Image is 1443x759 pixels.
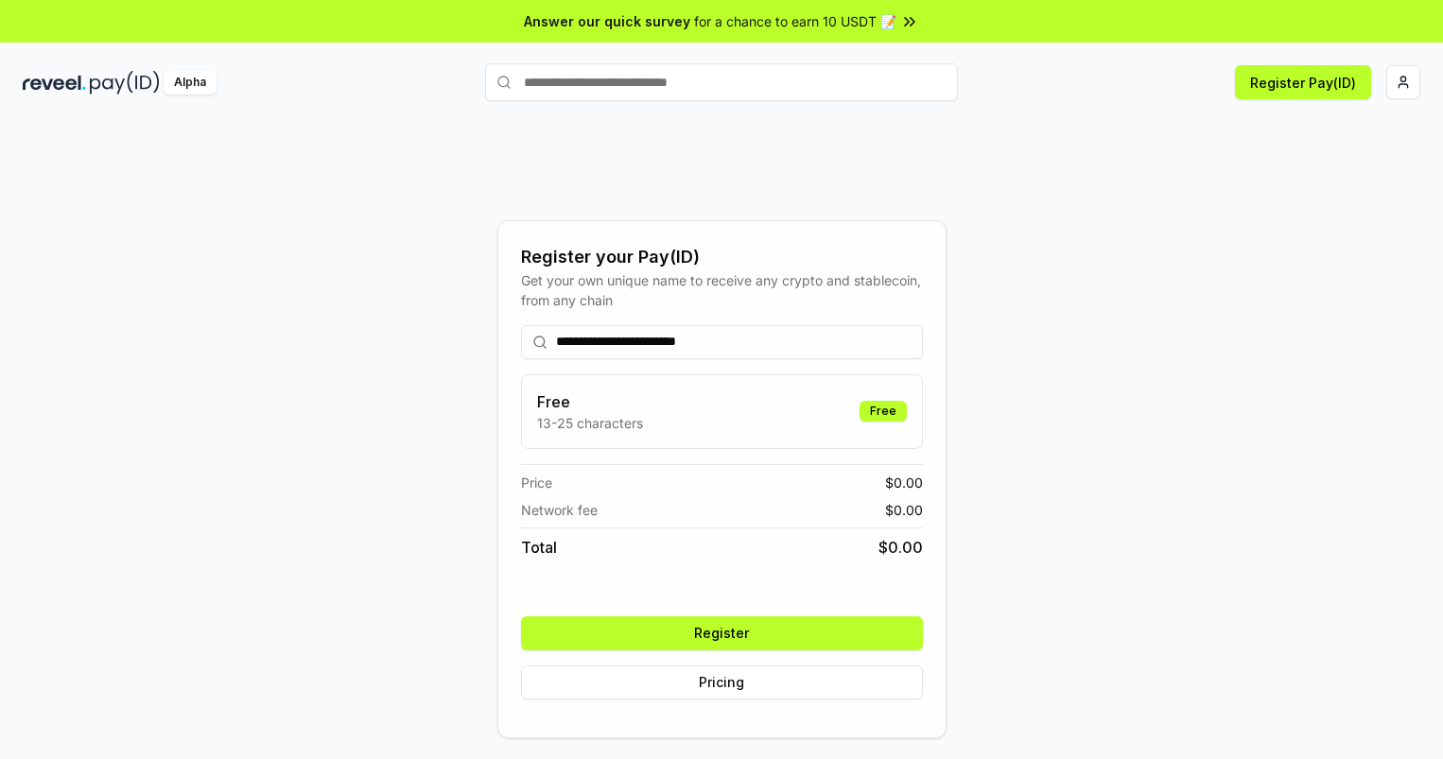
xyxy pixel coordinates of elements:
[694,11,896,31] span: for a chance to earn 10 USDT 📝
[878,536,923,559] span: $ 0.00
[537,390,643,413] h3: Free
[524,11,690,31] span: Answer our quick survey
[537,413,643,433] p: 13-25 characters
[1235,65,1371,99] button: Register Pay(ID)
[23,71,86,95] img: reveel_dark
[521,270,923,310] div: Get your own unique name to receive any crypto and stablecoin, from any chain
[521,500,598,520] span: Network fee
[164,71,217,95] div: Alpha
[521,665,923,699] button: Pricing
[521,616,923,650] button: Register
[860,401,907,422] div: Free
[521,244,923,270] div: Register your Pay(ID)
[90,71,160,95] img: pay_id
[521,473,552,492] span: Price
[885,500,923,520] span: $ 0.00
[885,473,923,492] span: $ 0.00
[521,536,557,559] span: Total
